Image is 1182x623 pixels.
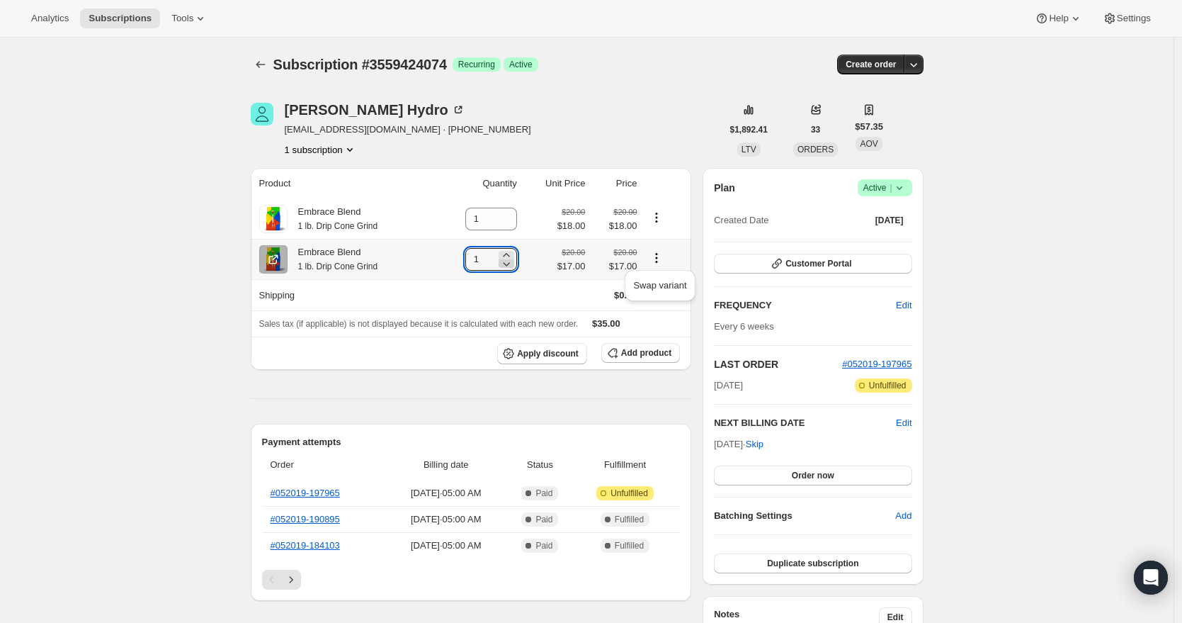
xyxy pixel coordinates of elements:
button: Settings [1094,9,1159,28]
span: $35.00 [592,318,620,329]
span: Analytics [31,13,69,24]
a: #052019-197965 [271,488,340,498]
span: Unfulfilled [869,380,907,391]
button: Subscriptions [251,55,271,74]
span: Skip [746,437,763,451]
h2: FREQUENCY [714,298,896,313]
span: $18.00 [557,219,586,233]
small: $20.00 [613,208,637,216]
span: AOV [860,139,877,149]
span: $1,892.41 [730,124,768,135]
span: Swap variant [633,280,686,291]
span: Help [1049,13,1068,24]
span: $17.00 [593,259,637,274]
h2: Plan [714,181,735,195]
span: [DATE] · 05:00 AM [390,486,501,500]
span: Megan Hydro [251,103,273,125]
button: Subscriptions [80,9,160,28]
th: Quantity [436,168,521,199]
h2: LAST ORDER [714,357,842,371]
div: Embrace Blend [288,245,378,274]
span: Duplicate subscription [767,558,858,569]
span: Billing date [390,458,501,472]
button: Add [887,505,920,527]
span: Subscription #3559424074 [273,57,447,72]
small: $20.00 [562,208,585,216]
button: Apply discount [497,343,587,364]
span: $0.00 [614,290,637,301]
div: Open Intercom Messenger [1134,561,1168,595]
button: Duplicate subscription [714,554,911,573]
span: Apply discount [517,348,579,359]
span: Paid [535,488,552,499]
span: [DATE] · 05:00 AM [390,512,501,527]
button: [DATE] [867,211,912,230]
button: 33 [802,120,829,140]
button: Skip [737,433,772,456]
span: Sales tax (if applicable) is not displayed because it is calculated with each new order. [259,319,579,329]
span: [DATE] · 05:00 AM [390,539,501,553]
button: Product actions [645,250,668,266]
span: Fulfilled [615,540,644,551]
span: [DATE] [714,378,743,393]
span: Subscriptions [89,13,152,24]
th: Shipping [251,279,436,310]
a: #052019-197965 [842,359,911,369]
small: 1 lb. Drip Cone Grind [298,262,378,271]
span: Create order [846,59,896,70]
span: Unfulfilled [610,488,648,499]
th: Price [589,168,641,199]
th: Unit Price [521,168,590,199]
small: 1 lb. Drip Cone Grind [298,221,378,231]
img: product img [259,205,288,233]
button: #052019-197965 [842,357,911,371]
small: $20.00 [613,248,637,257]
span: Add [895,509,911,523]
span: $57.35 [855,120,883,134]
span: Edit [896,298,911,313]
span: Edit [887,612,904,623]
span: Settings [1117,13,1151,24]
a: #052019-184103 [271,540,340,551]
a: #052019-190895 [271,514,340,524]
span: | [890,182,892,193]
th: Order [262,449,387,481]
span: Fulfilled [615,514,644,525]
span: Recurring [458,59,495,70]
span: Paid [535,514,552,525]
span: Tools [171,13,193,24]
button: Order now [714,466,911,486]
span: Fulfillment [579,458,671,472]
span: Active [509,59,533,70]
button: Swap variant [629,274,691,297]
span: [EMAIL_ADDRESS][DOMAIN_NAME] · [PHONE_NUMBER] [285,123,531,137]
button: Create order [837,55,904,74]
button: Edit [896,416,911,430]
button: Analytics [23,9,77,28]
span: 33 [811,124,820,135]
button: Tools [163,9,216,28]
div: [PERSON_NAME] Hydro [285,103,465,117]
span: Order now [792,470,834,481]
th: Product [251,168,436,199]
span: Status [510,458,570,472]
h2: NEXT BILLING DATE [714,416,896,430]
span: LTV [741,145,756,155]
h2: Payment attempts [262,435,681,449]
span: [DATE] [875,215,904,226]
small: $20.00 [562,248,585,257]
span: Add product [621,347,671,359]
span: Created Date [714,213,768,228]
img: product img [259,245,288,274]
button: Customer Portal [714,254,911,274]
button: Next [281,570,301,590]
button: $1,892.41 [722,120,776,140]
button: Add product [601,343,680,363]
span: $18.00 [593,219,637,233]
span: Every 6 weeks [714,321,774,332]
button: Product actions [285,142,357,157]
button: Product actions [645,210,668,225]
span: $17.00 [557,259,586,274]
